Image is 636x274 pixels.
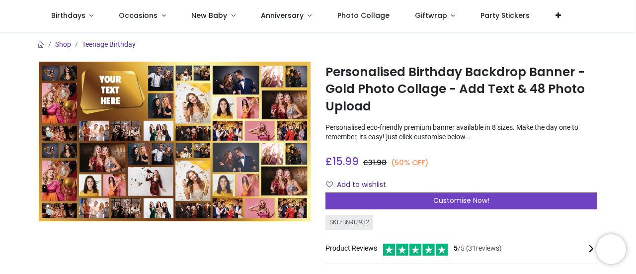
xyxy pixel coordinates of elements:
[368,158,387,168] span: 31.98
[433,195,489,205] span: Customise Now!
[415,10,447,20] span: Giftwrap
[363,158,387,168] span: £
[261,10,304,20] span: Anniversary
[191,10,227,20] span: New Baby
[332,154,359,169] span: 15.99
[51,10,85,20] span: Birthdays
[337,10,390,20] span: Photo Collage
[55,40,71,48] a: Shop
[82,40,136,48] a: Teenage Birthday
[480,10,530,20] span: Party Stickers
[391,158,429,168] small: (50% OFF)
[325,177,395,193] button: Add to wishlistAdd to wishlist
[325,64,597,115] h1: Personalised Birthday Backdrop Banner - Gold Photo Collage - Add Text & 48 Photo Upload
[39,62,311,221] img: Personalised Birthday Backdrop Banner - Gold Photo Collage - Add Text & 48 Photo Upload
[454,244,502,254] span: /5 ( 31 reviews)
[325,123,597,142] p: Personalised eco-friendly premium banner available in 8 sizes. Make the day one to remember, its ...
[596,234,626,264] iframe: Brevo live chat
[325,215,373,230] div: SKU: BN-02932
[119,10,158,20] span: Occasions
[454,244,458,252] span: 5
[326,181,333,188] i: Add to wishlist
[325,154,359,169] span: £
[325,242,597,256] div: Product Reviews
